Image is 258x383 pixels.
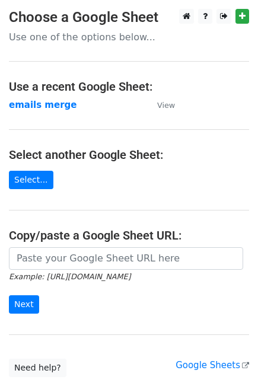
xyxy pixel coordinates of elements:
[9,247,243,270] input: Paste your Google Sheet URL here
[9,31,249,43] p: Use one of the options below...
[9,148,249,162] h4: Select another Google Sheet:
[176,360,249,371] a: Google Sheets
[157,101,175,110] small: View
[9,228,249,242] h4: Copy/paste a Google Sheet URL:
[9,295,39,314] input: Next
[145,100,175,110] a: View
[9,9,249,26] h3: Choose a Google Sheet
[9,359,66,377] a: Need help?
[9,272,130,281] small: Example: [URL][DOMAIN_NAME]
[9,100,77,110] a: emails merge
[9,171,53,189] a: Select...
[9,79,249,94] h4: Use a recent Google Sheet:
